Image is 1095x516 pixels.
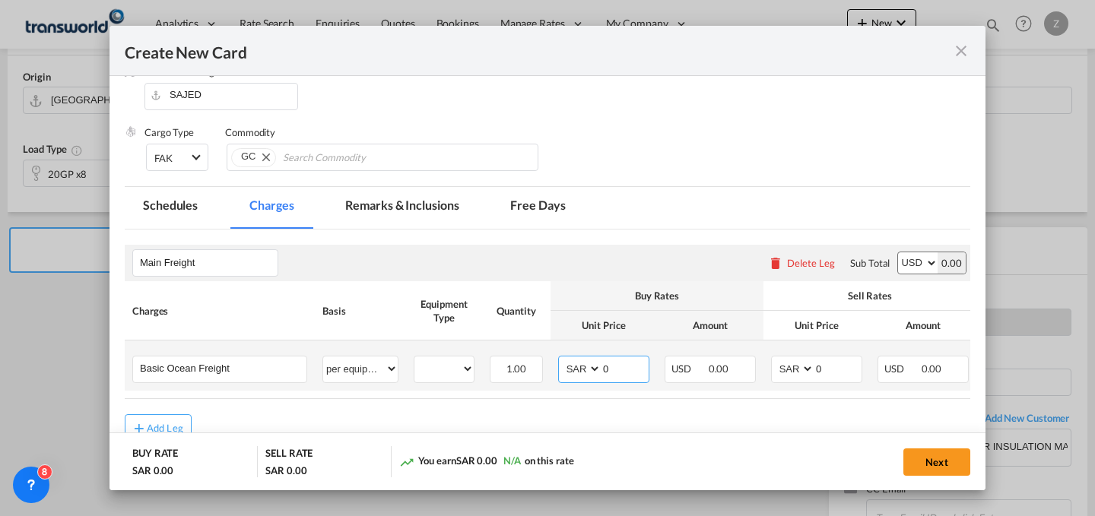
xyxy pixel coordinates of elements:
[456,454,497,467] span: SAR 0.00
[814,356,862,379] input: 0
[870,311,976,340] th: Amount
[771,289,969,302] div: Sell Rates
[763,311,870,340] th: Unit Price
[399,454,574,470] div: You earn on this rate
[125,125,137,138] img: cargo.png
[558,289,756,302] div: Buy Rates
[252,149,275,164] button: Remove GC
[140,252,278,274] input: Leg Name
[671,362,706,375] span: USD
[322,304,398,318] div: Basis
[265,446,313,464] div: SELL RATE
[132,420,147,435] md-icon: icon-plus md-link-fg s20
[144,126,194,138] label: Cargo Type
[109,26,985,490] md-dialog: Create New Card ...
[144,65,219,78] label: Port of Discharge
[125,414,192,442] button: Add Leg
[125,187,216,229] md-tab-item: Schedules
[241,149,259,164] div: GC. Press delete to remove this chip.
[657,311,763,340] th: Amount
[283,146,422,170] input: Chips input.
[768,255,783,271] md-icon: icon-delete
[327,187,477,229] md-tab-item: Remarks & Inclusions
[490,304,543,318] div: Quantity
[133,356,306,379] md-input-container: Basic Ocean Freight
[903,448,970,476] button: Next
[551,311,657,340] th: Unit Price
[492,187,583,229] md-tab-item: Free Days
[503,454,521,467] span: N/A
[787,257,835,269] div: Delete Leg
[125,187,599,229] md-pagination-wrapper: Use the left and right arrow keys to navigate between tabs
[323,356,398,381] select: per equipment
[399,454,414,470] md-icon: icon-trending-up
[952,42,970,60] md-icon: icon-close fg-AAA8AD m-0 pointer
[140,356,306,379] input: Charge Name
[231,187,312,229] md-tab-item: Charges
[152,84,297,106] input: Enter Port of Discharge
[850,256,890,270] div: Sub Total
[125,41,952,60] div: Create New Card
[147,423,183,432] div: Add Leg
[601,356,649,379] input: 0
[227,144,538,171] md-chips-wrap: Chips container. Use arrow keys to select chips.
[132,304,307,318] div: Charges
[884,362,919,375] span: USD
[709,362,729,375] span: 0.00
[241,150,255,162] span: GC
[146,144,208,171] md-select: Select Cargo type: FAK
[225,126,275,138] label: Commodity
[132,464,173,477] div: SAR 0.00
[938,252,966,274] div: 0.00
[768,257,835,269] button: Delete Leg
[506,362,527,375] span: 1.00
[132,446,178,464] div: BUY RATE
[922,362,942,375] span: 0.00
[265,464,306,477] div: SAR 0.00
[154,152,173,164] div: FAK
[414,297,474,324] div: Equipment Type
